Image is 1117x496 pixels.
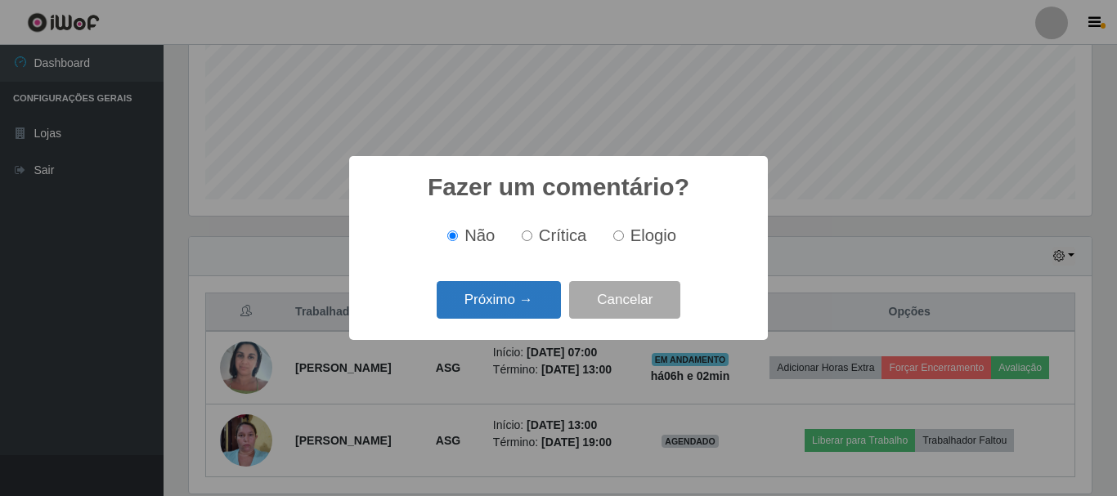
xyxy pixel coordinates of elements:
[428,172,689,202] h2: Fazer um comentário?
[539,226,587,244] span: Crítica
[437,281,561,319] button: Próximo →
[569,281,680,319] button: Cancelar
[464,226,495,244] span: Não
[447,230,458,241] input: Não
[630,226,676,244] span: Elogio
[613,230,624,241] input: Elogio
[522,230,532,241] input: Crítica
